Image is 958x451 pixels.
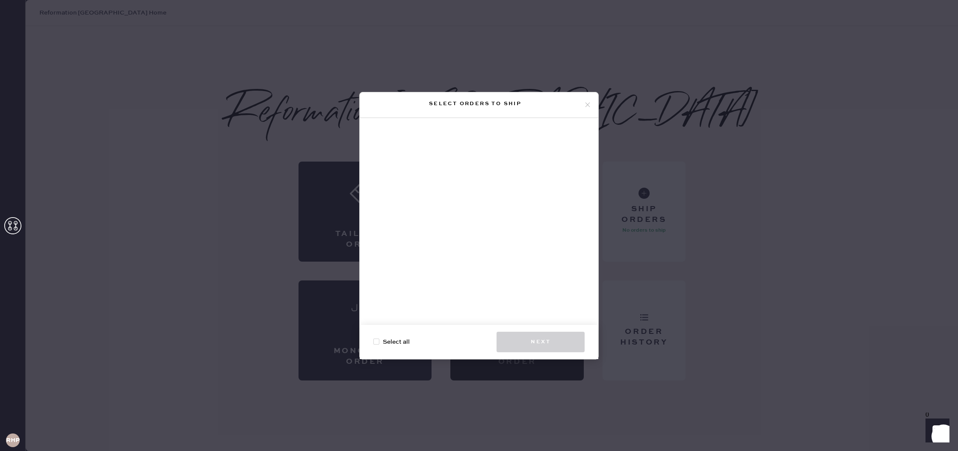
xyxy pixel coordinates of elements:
span: Select all [383,337,410,347]
button: Next [497,332,585,352]
div: Select orders to ship [367,99,584,109]
h3: RHPA [6,437,20,443]
iframe: Front Chat [917,413,954,449]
